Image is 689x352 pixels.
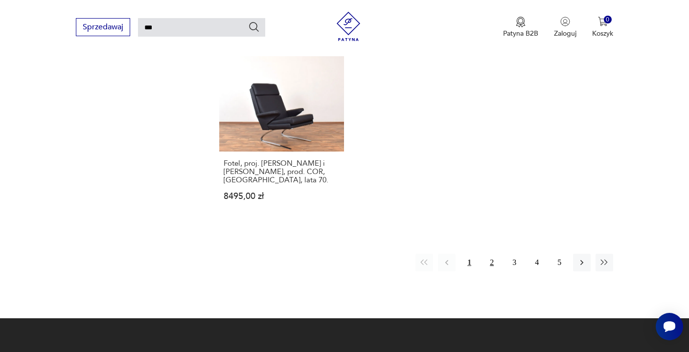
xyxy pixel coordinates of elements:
a: Ikona medaluPatyna B2B [503,17,538,38]
p: Koszyk [592,29,613,38]
a: Fotel, proj. Reinhold Adolf i Friedrich Wilhelm Möller, prod. COR, Niemcy, lata 70.Fotel, proj. [... [219,27,344,220]
button: Patyna B2B [503,17,538,38]
p: 8495,00 zł [224,192,340,200]
button: 5 [551,254,568,271]
button: 3 [505,254,523,271]
button: 0Koszyk [592,17,613,38]
button: 1 [460,254,478,271]
p: Zaloguj [554,29,576,38]
img: Ikonka użytkownika [560,17,570,26]
button: 4 [528,254,546,271]
button: Zaloguj [554,17,576,38]
button: Szukaj [248,21,260,33]
a: Sprzedawaj [76,24,130,31]
button: 2 [483,254,501,271]
img: Ikona medalu [516,17,526,27]
h3: Fotel, proj. [PERSON_NAME] i [PERSON_NAME], prod. COR, [GEOGRAPHIC_DATA], lata 70. [224,159,340,184]
img: Patyna - sklep z meblami i dekoracjami vintage [334,12,363,41]
button: Sprzedawaj [76,18,130,36]
img: Ikona koszyka [598,17,608,26]
p: Patyna B2B [503,29,538,38]
iframe: Smartsupp widget button [656,313,683,340]
div: 0 [604,16,612,24]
